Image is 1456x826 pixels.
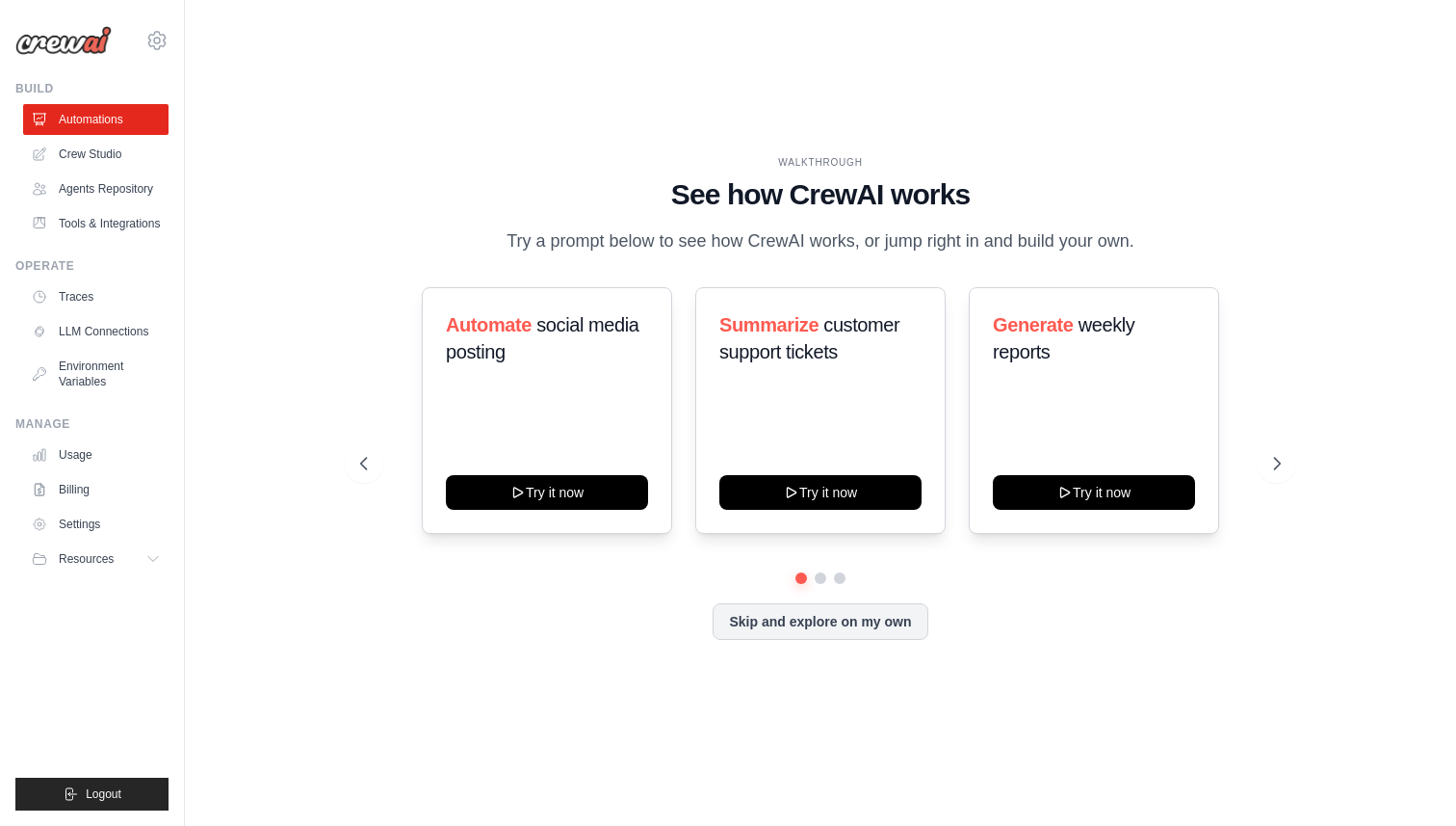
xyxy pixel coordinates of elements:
span: customer support tickets [719,314,899,362]
div: WALKTHROUGH [360,155,1282,170]
a: LLM Connections [23,316,169,347]
h1: See how CrewAI works [360,177,1282,212]
img: Logo [15,26,112,55]
a: Crew Studio [23,139,169,170]
span: Resources [59,551,114,567]
div: Manage [15,416,169,432]
button: Logout [15,778,169,811]
a: Automations [23,104,169,135]
span: Generate [993,314,1074,335]
a: Billing [23,474,169,505]
span: Summarize [719,314,819,335]
button: Try it now [446,475,648,510]
div: Operate [15,258,169,274]
p: Try a prompt below to see how CrewAI works, or jump right in and build your own. [497,227,1144,255]
a: Tools & Integrations [23,208,169,239]
span: Logout [86,786,121,802]
a: Agents Repository [23,173,169,204]
a: Environment Variables [23,351,169,397]
span: social media posting [446,314,639,362]
button: Resources [23,544,169,574]
button: Skip and explore on my own [713,603,927,640]
button: Try it now [719,475,922,510]
div: Build [15,81,169,96]
span: Automate [446,314,532,335]
a: Traces [23,281,169,312]
a: Usage [23,440,169,470]
button: Try it now [993,475,1195,510]
span: weekly reports [993,314,1134,362]
a: Settings [23,509,169,540]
